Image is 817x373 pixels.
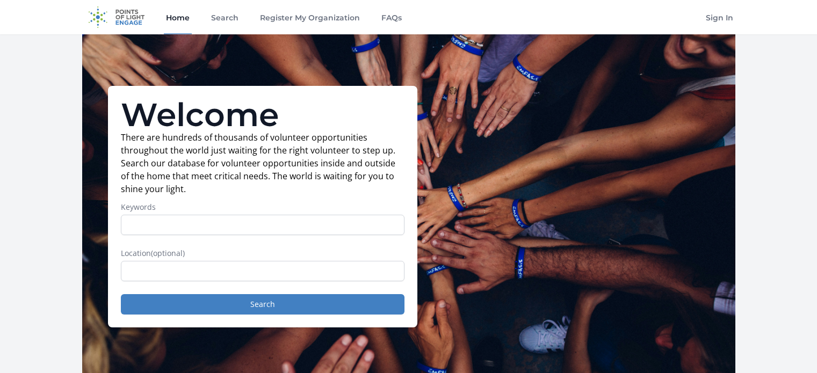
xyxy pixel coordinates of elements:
[121,294,404,315] button: Search
[121,202,404,213] label: Keywords
[121,99,404,131] h1: Welcome
[121,248,404,259] label: Location
[151,248,185,258] span: (optional)
[121,131,404,195] p: There are hundreds of thousands of volunteer opportunities throughout the world just waiting for ...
